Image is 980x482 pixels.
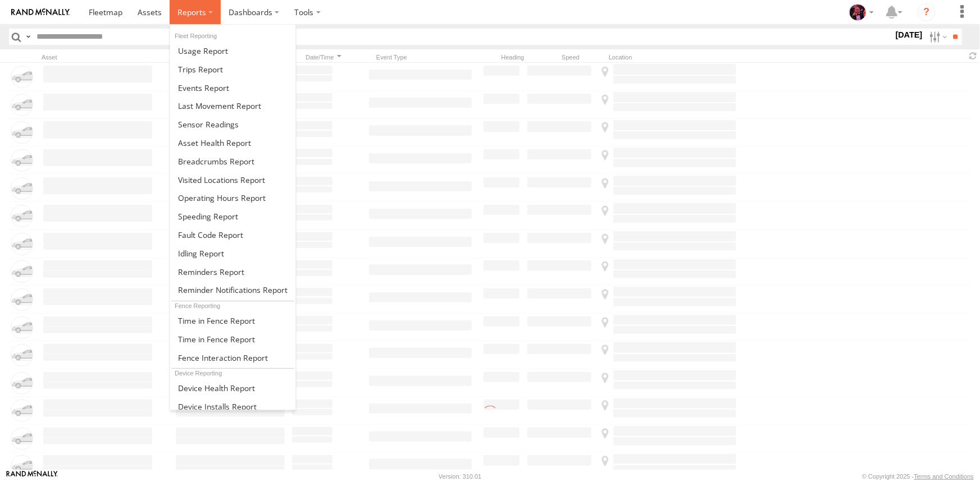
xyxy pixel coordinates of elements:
a: Sensor Readings [170,115,295,134]
a: Fault Code Report [170,226,295,244]
div: © Copyright 2025 - [862,473,974,480]
a: Visited Locations Report [170,171,295,189]
label: Search Query [24,29,33,45]
label: [DATE] [894,29,925,41]
div: Version: 310.01 [439,473,481,480]
a: Time in Fences Report [170,311,295,330]
a: Terms and Conditions [914,473,974,480]
a: Device Health Report [170,379,295,397]
a: Service Reminder Notifications Report [170,281,295,300]
a: Last Movement Report [170,97,295,115]
div: Click to Sort [302,53,345,61]
div: Jordan Commisso [845,4,878,21]
a: Usage Report [170,42,295,60]
i: ? [918,3,936,21]
a: Trips Report [170,60,295,79]
a: Asset Operating Hours Report [170,189,295,207]
a: Idling Report [170,244,295,263]
span: Refresh [967,51,980,61]
label: Search Filter Options [925,29,949,45]
img: rand-logo.svg [11,8,70,16]
a: Fleet Speed Report [170,207,295,226]
a: Breadcrumbs Report [170,152,295,171]
a: Visit our Website [6,471,58,482]
a: Fence Interaction Report [170,348,295,367]
a: Reminders Report [170,263,295,281]
a: Time in Fences Report [170,330,295,348]
a: Asset Health Report [170,134,295,152]
a: Full Events Report [170,79,295,97]
a: Device Installs Report [170,397,295,416]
